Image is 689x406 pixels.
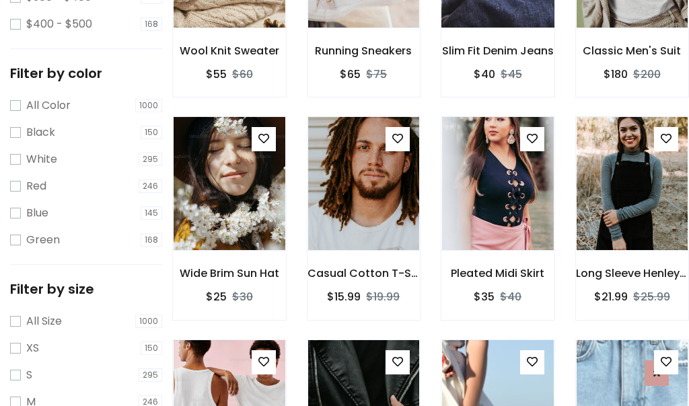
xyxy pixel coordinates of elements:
[594,290,628,303] h6: $21.99
[141,341,162,355] span: 150
[10,65,162,81] h5: Filter by color
[139,179,162,193] span: 246
[26,16,92,32] label: $400 - $500
[206,290,227,303] h6: $25
[501,67,522,82] del: $45
[135,99,162,112] span: 1000
[26,232,60,248] label: Green
[206,68,227,81] h6: $55
[141,17,162,31] span: 168
[366,67,387,82] del: $75
[633,67,661,82] del: $200
[232,289,253,304] del: $30
[633,289,670,304] del: $25.99
[366,289,400,304] del: $19.99
[327,290,361,303] h6: $15.99
[576,44,689,57] h6: Classic Men's Suit
[26,205,48,221] label: Blue
[604,68,628,81] h6: $180
[10,281,162,297] h5: Filter by size
[441,267,554,280] h6: Pleated Midi Skirt
[474,290,495,303] h6: $35
[232,67,253,82] del: $60
[139,153,162,166] span: 295
[474,68,495,81] h6: $40
[173,44,286,57] h6: Wool Knit Sweater
[139,368,162,382] span: 295
[307,267,421,280] h6: Casual Cotton T-Shirt
[141,233,162,247] span: 168
[26,178,46,194] label: Red
[26,367,32,383] label: S
[135,315,162,328] span: 1000
[576,267,689,280] h6: Long Sleeve Henley T-Shirt
[141,206,162,220] span: 145
[26,97,71,114] label: All Color
[441,44,554,57] h6: Slim Fit Denim Jeans
[26,124,55,140] label: Black
[173,267,286,280] h6: Wide Brim Sun Hat
[26,340,39,356] label: XS
[307,44,421,57] h6: Running Sneakers
[141,126,162,139] span: 150
[26,151,57,167] label: White
[340,68,361,81] h6: $65
[26,313,62,329] label: All Size
[500,289,521,304] del: $40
